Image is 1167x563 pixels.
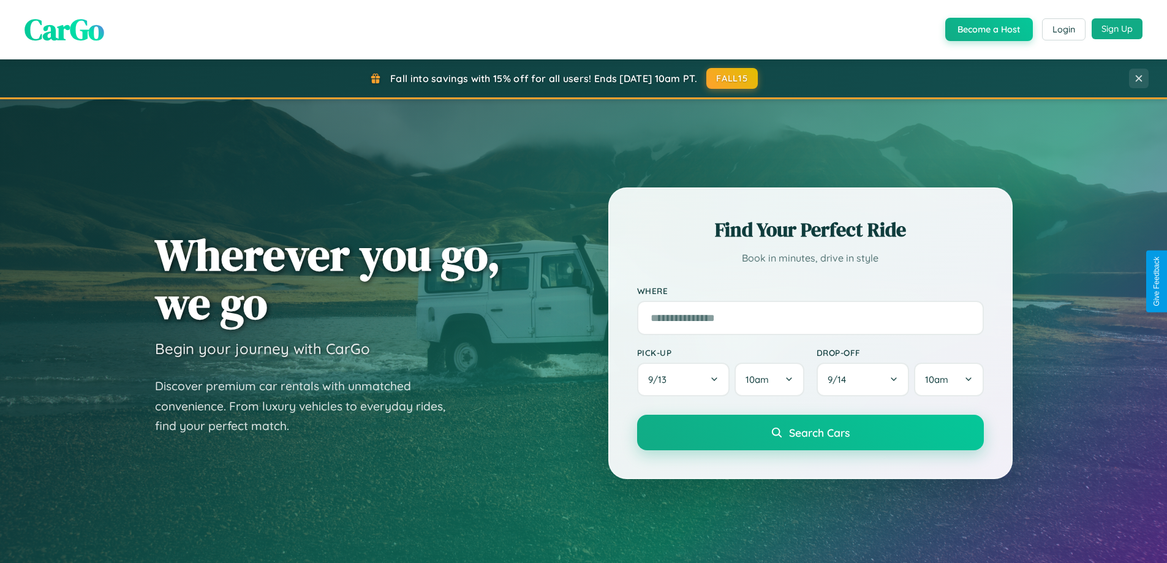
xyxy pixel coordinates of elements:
span: 10am [746,374,769,385]
span: Search Cars [789,426,850,439]
label: Where [637,285,984,296]
p: Discover premium car rentals with unmatched convenience. From luxury vehicles to everyday rides, ... [155,376,461,436]
button: Search Cars [637,415,984,450]
span: CarGo [25,9,104,50]
div: Give Feedback [1152,257,1161,306]
span: Fall into savings with 15% off for all users! Ends [DATE] 10am PT. [390,72,697,85]
span: 10am [925,374,948,385]
span: 9 / 13 [648,374,673,385]
h3: Begin your journey with CarGo [155,339,370,358]
button: 10am [735,363,804,396]
h1: Wherever you go, we go [155,230,500,327]
button: 9/13 [637,363,730,396]
button: Become a Host [945,18,1033,41]
button: Login [1042,18,1086,40]
span: 9 / 14 [828,374,852,385]
button: 10am [914,363,983,396]
button: Sign Up [1092,18,1142,39]
button: 9/14 [817,363,910,396]
label: Drop-off [817,347,984,358]
label: Pick-up [637,347,804,358]
button: FALL15 [706,68,758,89]
p: Book in minutes, drive in style [637,249,984,267]
h2: Find Your Perfect Ride [637,216,984,243]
